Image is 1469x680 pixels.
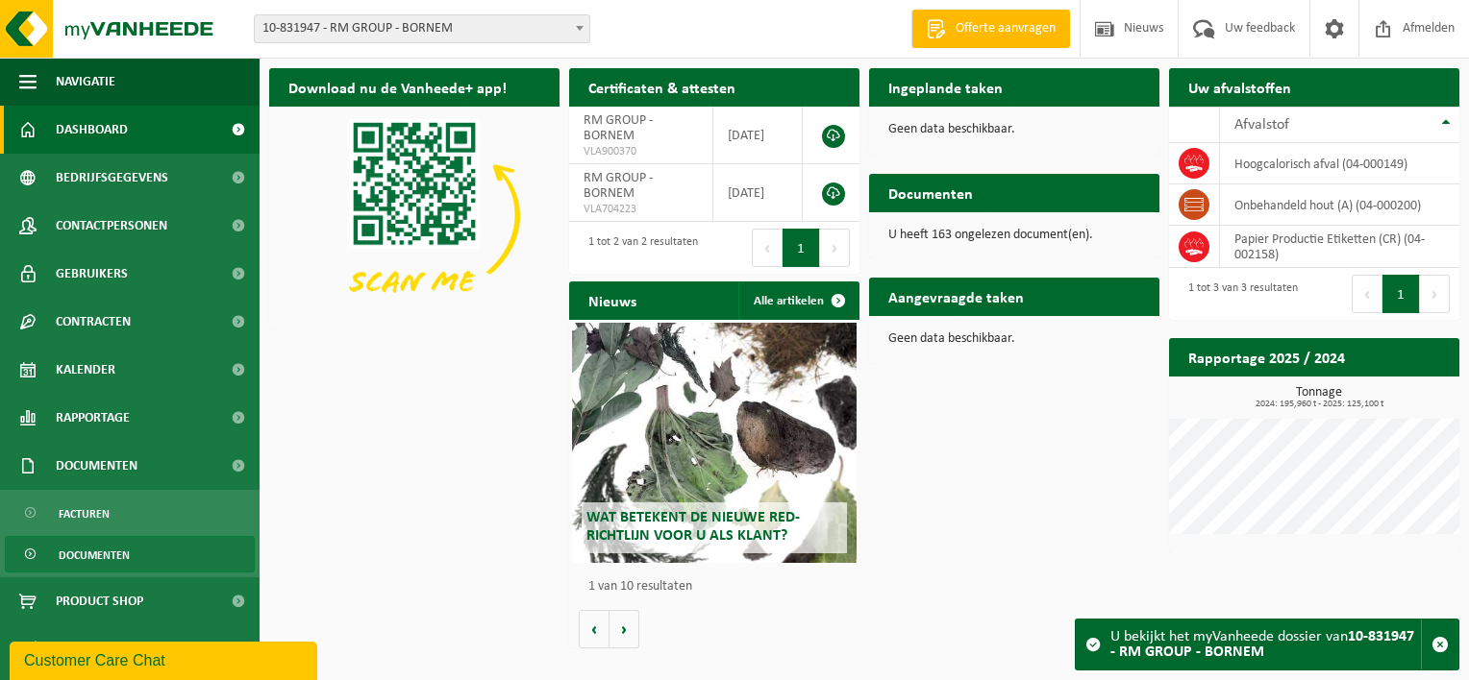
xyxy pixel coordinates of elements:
[1220,184,1459,226] td: onbehandeld hout (A) (04-000200)
[59,537,130,573] span: Documenten
[1110,629,1414,660] strong: 10-831947 - RM GROUP - BORNEM
[255,15,589,42] span: 10-831947 - RM GROUP - BORNEM
[579,610,610,648] button: Vorige
[1382,275,1420,313] button: 1
[1179,386,1459,409] h3: Tonnage
[752,229,783,267] button: Previous
[1179,273,1298,315] div: 1 tot 3 van 3 resultaten
[1220,143,1459,184] td: hoogcalorisch afval (04-000149)
[56,625,212,673] span: Acceptatievoorwaarden
[584,113,653,143] span: RM GROUP - BORNEM
[888,123,1140,136] p: Geen data beschikbaar.
[610,610,639,648] button: Volgende
[56,58,115,106] span: Navigatie
[254,14,590,43] span: 10-831947 - RM GROUP - BORNEM
[569,281,656,319] h2: Nieuws
[783,229,820,267] button: 1
[269,107,560,325] img: Download de VHEPlus App
[713,164,803,222] td: [DATE]
[888,229,1140,242] p: U heeft 163 ongelezen document(en).
[584,144,698,159] span: VLA900370
[56,154,168,202] span: Bedrijfsgegevens
[1110,619,1421,669] div: U bekijkt het myVanheede dossier van
[869,278,1043,315] h2: Aangevraagde taken
[888,332,1140,346] p: Geen data beschikbaar.
[5,536,255,572] a: Documenten
[738,281,858,320] a: Alle artikelen
[869,174,992,211] h2: Documenten
[911,10,1070,48] a: Offerte aanvragen
[951,19,1060,38] span: Offerte aanvragen
[572,323,857,563] a: Wat betekent de nieuwe RED-richtlijn voor u als klant?
[869,68,1022,106] h2: Ingeplande taken
[59,496,110,532] span: Facturen
[56,298,131,346] span: Contracten
[579,227,698,269] div: 1 tot 2 van 2 resultaten
[588,580,850,594] p: 1 van 10 resultaten
[56,202,167,250] span: Contactpersonen
[5,495,255,531] a: Facturen
[1169,68,1310,106] h2: Uw afvalstoffen
[820,229,850,267] button: Next
[569,68,755,106] h2: Certificaten & attesten
[10,638,321,680] iframe: chat widget
[1220,226,1459,268] td: Papier Productie Etiketten (CR) (04-002158)
[584,171,653,201] span: RM GROUP - BORNEM
[56,394,130,442] span: Rapportage
[1420,275,1450,313] button: Next
[586,510,800,544] span: Wat betekent de nieuwe RED-richtlijn voor u als klant?
[1316,376,1457,414] a: Bekijk rapportage
[1234,117,1289,133] span: Afvalstof
[584,202,698,217] span: VLA704223
[56,250,128,298] span: Gebruikers
[1179,400,1459,409] span: 2024: 195,960 t - 2025: 125,100 t
[1352,275,1382,313] button: Previous
[1169,338,1364,376] h2: Rapportage 2025 / 2024
[713,107,803,164] td: [DATE]
[56,442,137,490] span: Documenten
[56,577,143,625] span: Product Shop
[56,106,128,154] span: Dashboard
[269,68,526,106] h2: Download nu de Vanheede+ app!
[56,346,115,394] span: Kalender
